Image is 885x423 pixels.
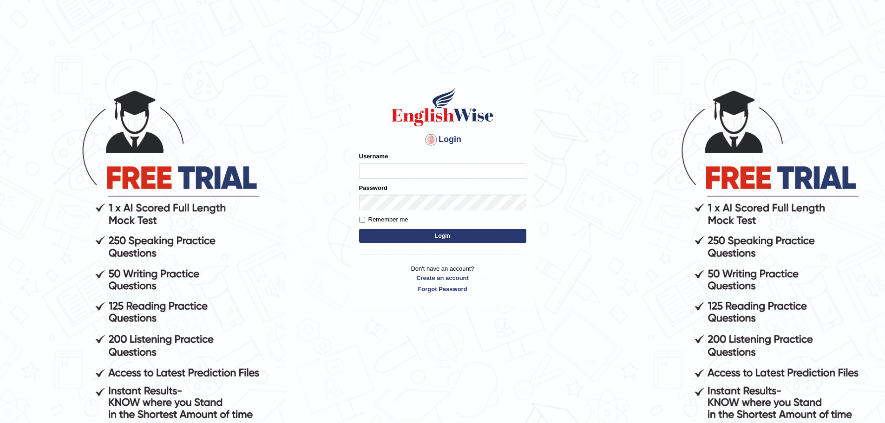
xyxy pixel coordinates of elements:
a: Create an account [359,273,526,282]
button: Login [359,229,526,243]
a: Forgot Password [359,285,526,293]
label: Username [359,152,388,161]
h4: Login [359,132,526,147]
input: Remember me [359,217,365,223]
p: Don't have an account? [359,264,526,293]
label: Remember me [359,215,408,224]
img: Logo of English Wise sign in for intelligent practice with AI [390,86,496,128]
label: Password [359,183,387,192]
